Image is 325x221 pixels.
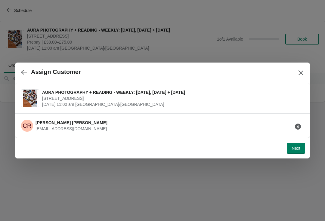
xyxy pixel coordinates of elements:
img: AURA PHOTOGRAPHY + READING - WEEKLY: FRIDAY, SATURDAY + SUNDAY | 74 Broadway Market, London, UK |... [23,90,37,107]
button: Next [287,143,305,154]
span: [PERSON_NAME] [PERSON_NAME] [36,120,107,125]
span: Camilla [21,120,33,132]
span: [EMAIL_ADDRESS][DOMAIN_NAME] [36,126,107,131]
span: [DATE] 11:00 am [GEOGRAPHIC_DATA]/[GEOGRAPHIC_DATA] [42,101,301,107]
h2: Assign Customer [31,69,81,75]
span: [STREET_ADDRESS] [42,95,301,101]
span: Next [292,146,300,151]
button: Close [296,67,306,78]
text: CR [23,122,32,129]
span: AURA PHOTOGRAPHY + READING - WEEKLY: [DATE], [DATE] + [DATE] [42,89,301,95]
